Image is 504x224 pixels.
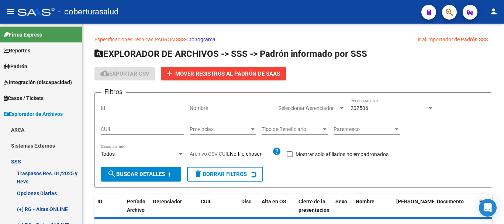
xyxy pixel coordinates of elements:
datatable-header-cell: Fecha Nac. [393,194,434,218]
span: Sexo [335,199,347,204]
span: Casos / Tickets [4,94,44,102]
button: Borrar Filtros [187,167,263,182]
datatable-header-cell: Disc. [238,194,259,218]
span: Alta en OS [262,199,286,204]
span: Cierre de la presentación [298,199,329,213]
span: Todos [101,151,115,157]
span: Explorador de Archivos [4,110,63,118]
span: Parentesco [334,126,393,132]
mat-icon: add [165,69,174,78]
div: Ir al importador de Padrón SSS... [418,35,492,44]
mat-icon: cloud_download [100,69,109,78]
button: Exportar CSV [94,67,155,80]
span: Gerenciador [153,199,182,204]
a: Cronograma [186,37,215,42]
h3: Filtros [101,87,126,97]
mat-icon: person [489,7,498,16]
span: Disc. [241,199,253,204]
input: Archivo CSV CUIL [230,151,272,158]
span: ID [97,199,102,204]
datatable-header-cell: Nombre [353,194,393,218]
button: Buscar Detalles [101,167,181,182]
datatable-header-cell: ID [94,194,124,218]
span: Borrar Filtros [194,171,247,178]
span: Seleccionar Gerenciador [279,105,338,111]
div: Open Intercom Messenger [479,199,497,217]
span: Tipo de Beneficiario [262,126,321,132]
span: Nombre [356,199,374,204]
span: [PERSON_NAME]. [396,199,438,204]
span: EXPLORADOR DE ARCHIVOS -> SSS -> Padrón informado por SSS [94,49,367,59]
p: - [94,35,492,44]
span: Reportes [4,46,30,55]
mat-icon: search [107,169,116,178]
span: Archivo CSV CUIL [190,151,230,157]
datatable-header-cell: Alta en OS [259,194,296,218]
span: Integración (discapacidad) [4,78,72,86]
span: Exportar CSV [100,70,149,77]
span: Período Archivo [127,199,145,213]
datatable-header-cell: Período Archivo [124,194,150,218]
span: Provincias [190,126,249,132]
span: CUIL [201,199,212,204]
span: Documento [437,199,464,204]
span: Mostrar solo afiliados no empadronados [296,150,389,159]
button: Mover registros al PADRÓN de SAAS [161,67,286,80]
mat-icon: menu [6,7,15,16]
span: Mover registros al PADRÓN de SAAS [175,70,280,77]
span: - coberturasalud [58,4,118,20]
datatable-header-cell: Gerenciador [150,194,198,218]
datatable-header-cell: Cierre de la presentación [296,194,332,218]
mat-icon: delete [194,169,203,178]
mat-icon: help [272,147,281,156]
datatable-header-cell: Documento [434,194,476,218]
span: 202506 [351,105,368,111]
span: Padrón [4,62,27,70]
span: Buscar Detalles [107,171,165,178]
a: Especificaciones Técnicas PADRON SSS [94,37,185,42]
datatable-header-cell: Sexo [332,194,353,218]
span: Firma Express [4,31,42,39]
datatable-header-cell: CUIL [198,194,238,218]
